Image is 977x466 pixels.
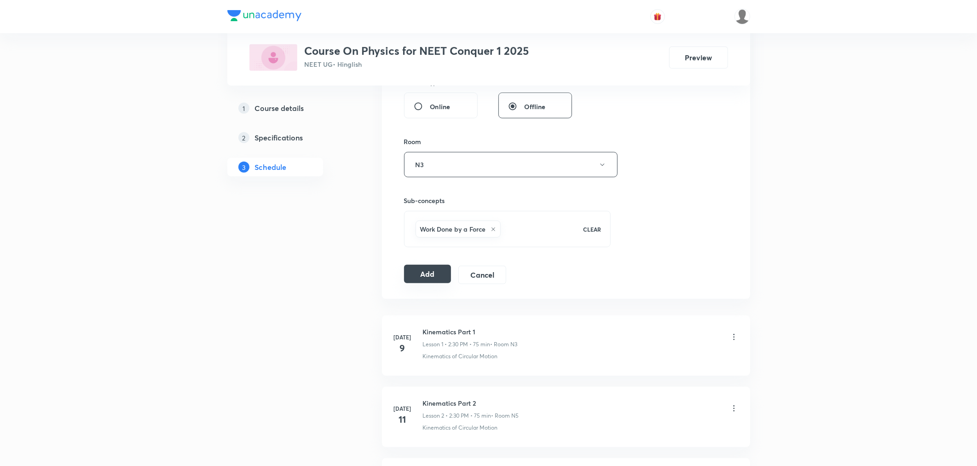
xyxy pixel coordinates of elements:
h4: 9 [393,341,412,355]
h3: Course On Physics for NEET Conquer 1 2025 [305,44,529,58]
img: Company Logo [227,10,301,21]
h6: Room [404,137,422,146]
a: Company Logo [227,10,301,23]
p: Lesson 2 • 2:30 PM • 75 min [423,412,491,420]
p: CLEAR [583,225,601,233]
img: avatar [653,12,662,21]
p: NEET UG • Hinglish [305,59,529,69]
a: 2Specifications [227,128,353,147]
button: N3 [404,152,618,177]
h6: Work Done by a Force [420,224,486,234]
p: Lesson 1 • 2:30 PM • 75 min [423,340,491,349]
span: Offline [525,102,546,111]
h6: Sub-concepts [404,196,611,205]
h4: 11 [393,413,412,426]
button: avatar [650,9,665,24]
span: Online [430,102,451,111]
p: 2 [238,132,249,143]
p: Kinematics of Circular Motion [423,424,498,432]
button: Preview [669,47,728,69]
p: • Room N5 [491,412,519,420]
a: 1Course details [227,99,353,117]
h6: [DATE] [393,333,412,341]
img: 8372EC5D-25B9-4476-97F7-78068EC2826A_plus.png [249,44,297,71]
h6: Kinematics Part 1 [423,327,518,337]
p: 1 [238,103,249,114]
button: Cancel [458,266,506,284]
h5: Course details [255,103,304,114]
h5: Specifications [255,132,303,143]
button: Add [404,265,451,283]
img: Vivek Patil [734,9,750,24]
p: Kinematics of Circular Motion [423,352,498,361]
h6: [DATE] [393,404,412,413]
p: 3 [238,162,249,173]
p: • Room N3 [491,340,518,349]
h5: Schedule [255,162,287,173]
h6: Kinematics Part 2 [423,398,519,408]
